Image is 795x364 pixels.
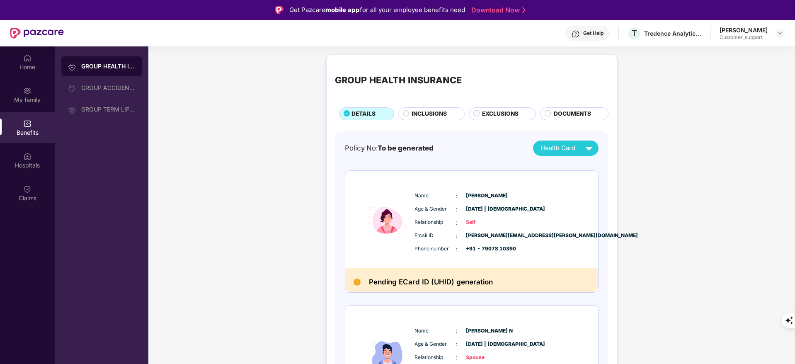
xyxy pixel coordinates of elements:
[572,30,580,38] img: svg+xml;base64,PHN2ZyBpZD0iSGVscC0zMngzMiIgeG1sbnM9Imh0dHA6Ly93d3cudzMub3JnLzIwMDAvc3ZnIiB3aWR0aD...
[354,279,361,286] img: Pending
[466,218,507,226] span: Self
[414,245,456,253] span: Phone number
[23,87,32,95] img: svg+xml;base64,PHN2ZyB3aWR0aD0iMjAiIGhlaWdodD0iMjAiIHZpZXdCb3g9IjAgMCAyMCAyMCIgZmlsbD0ibm9uZSIgeG...
[583,30,604,36] div: Get Help
[456,205,458,214] span: :
[378,144,434,152] span: To be generated
[369,276,493,288] h2: Pending ECard ID (UHID) generation
[351,109,376,119] span: DETAILS
[68,106,76,114] img: svg+xml;base64,PHN2ZyB3aWR0aD0iMjAiIGhlaWdodD0iMjAiIHZpZXdCb3g9IjAgMCAyMCAyMCIgZmlsbD0ibm9uZSIgeG...
[533,141,599,156] button: Health Card
[414,340,456,348] span: Age & Gender
[275,6,284,14] img: Logo
[414,218,456,226] span: Relationship
[456,192,458,201] span: :
[482,109,519,119] span: EXCLUSIONS
[456,231,458,240] span: :
[81,62,135,70] div: GROUP HEALTH INSURANCE
[289,5,465,15] div: Get Pazcare for all your employee benefits need
[466,205,507,213] span: [DATE] | [DEMOGRAPHIC_DATA]
[466,340,507,348] span: [DATE] | [DEMOGRAPHIC_DATA]
[456,340,458,349] span: :
[456,245,458,254] span: :
[554,109,591,119] span: DOCUMENTS
[363,179,412,260] img: icon
[466,245,507,253] span: +91 - 79078 10390
[345,143,434,153] div: Policy No:
[456,353,458,362] span: :
[81,85,135,91] div: GROUP ACCIDENTAL INSURANCE
[456,218,458,227] span: :
[644,29,702,37] div: Tredence Analytics Solutions Private Limited
[466,327,507,335] span: [PERSON_NAME] N
[23,185,32,193] img: svg+xml;base64,PHN2ZyBpZD0iQ2xhaW0iIHhtbG5zPSJodHRwOi8vd3d3LnczLm9yZy8yMDAwL3N2ZyIgd2lkdGg9IjIwIi...
[23,54,32,62] img: svg+xml;base64,PHN2ZyBpZD0iSG9tZSIgeG1sbnM9Imh0dHA6Ly93d3cudzMub3JnLzIwMDAvc3ZnIiB3aWR0aD0iMjAiIG...
[414,232,456,240] span: Email ID
[632,28,637,38] span: T
[414,327,456,335] span: Name
[777,30,783,36] img: svg+xml;base64,PHN2ZyBpZD0iRHJvcGRvd24tMzJ4MzIiIHhtbG5zPSJodHRwOi8vd3d3LnczLm9yZy8yMDAwL3N2ZyIgd2...
[81,106,135,113] div: GROUP TERM LIFE INSURANCE
[412,109,447,119] span: INCLUSIONS
[23,119,32,128] img: svg+xml;base64,PHN2ZyBpZD0iQmVuZWZpdHMiIHhtbG5zPSJodHRwOi8vd3d3LnczLm9yZy8yMDAwL3N2ZyIgd2lkdGg9Ij...
[414,354,456,362] span: Relationship
[325,6,360,14] strong: mobile app
[720,26,768,34] div: [PERSON_NAME]
[414,205,456,213] span: Age & Gender
[68,84,76,92] img: svg+xml;base64,PHN2ZyB3aWR0aD0iMjAiIGhlaWdodD0iMjAiIHZpZXdCb3g9IjAgMCAyMCAyMCIgZmlsbD0ibm9uZSIgeG...
[23,152,32,160] img: svg+xml;base64,PHN2ZyBpZD0iSG9zcGl0YWxzIiB4bWxucz0iaHR0cDovL3d3dy53My5vcmcvMjAwMC9zdmciIHdpZHRoPS...
[541,143,575,153] span: Health Card
[471,6,523,15] a: Download Now
[466,232,507,240] span: [PERSON_NAME][EMAIL_ADDRESS][PERSON_NAME][DOMAIN_NAME]
[68,63,76,71] img: svg+xml;base64,PHN2ZyB3aWR0aD0iMjAiIGhlaWdodD0iMjAiIHZpZXdCb3g9IjAgMCAyMCAyMCIgZmlsbD0ibm9uZSIgeG...
[10,28,64,39] img: New Pazcare Logo
[335,73,462,87] div: GROUP HEALTH INSURANCE
[522,6,526,15] img: Stroke
[456,326,458,335] span: :
[466,192,507,200] span: [PERSON_NAME]
[466,354,507,362] span: Spouse
[582,141,596,155] img: svg+xml;base64,PHN2ZyB4bWxucz0iaHR0cDovL3d3dy53My5vcmcvMjAwMC9zdmciIHZpZXdCb3g9IjAgMCAyNCAyNCIgd2...
[414,192,456,200] span: Name
[720,34,768,41] div: Customer_support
